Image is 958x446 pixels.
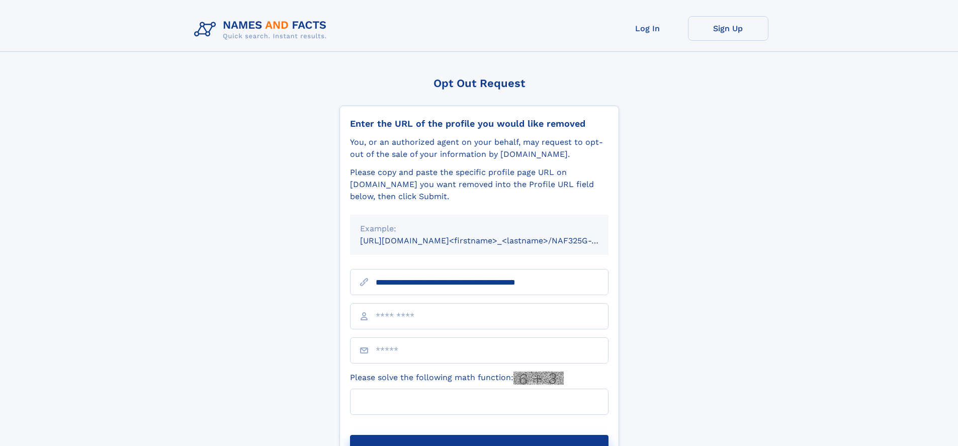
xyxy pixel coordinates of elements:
div: Enter the URL of the profile you would like removed [350,118,608,129]
div: You, or an authorized agent on your behalf, may request to opt-out of the sale of your informatio... [350,136,608,160]
a: Log In [607,16,688,41]
label: Please solve the following math function: [350,372,564,385]
div: Please copy and paste the specific profile page URL on [DOMAIN_NAME] you want removed into the Pr... [350,166,608,203]
img: Logo Names and Facts [190,16,335,43]
a: Sign Up [688,16,768,41]
div: Example: [360,223,598,235]
div: Opt Out Request [339,77,619,90]
small: [URL][DOMAIN_NAME]<firstname>_<lastname>/NAF325G-xxxxxxxx [360,236,628,245]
